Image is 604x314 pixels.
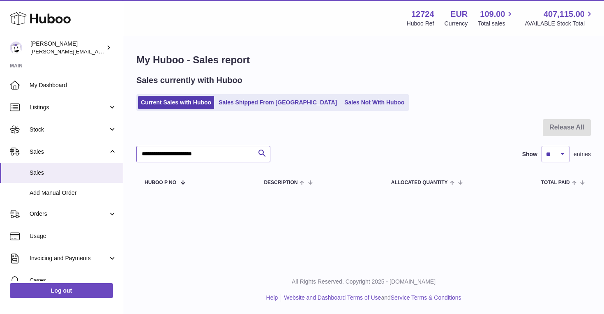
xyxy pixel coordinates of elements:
div: [PERSON_NAME] [30,40,104,55]
span: Huboo P no [145,180,176,185]
label: Show [522,150,537,158]
span: Total sales [478,20,514,28]
span: 109.00 [480,9,505,20]
a: 109.00 Total sales [478,9,514,28]
div: Currency [445,20,468,28]
span: [PERSON_NAME][EMAIL_ADDRESS][DOMAIN_NAME] [30,48,165,55]
h2: Sales currently with Huboo [136,75,242,86]
li: and [281,294,461,302]
strong: 12724 [411,9,434,20]
span: ALLOCATED Quantity [391,180,448,185]
p: All Rights Reserved. Copyright 2025 - [DOMAIN_NAME] [130,278,597,286]
span: Listings [30,104,108,111]
img: sebastian@ffern.co [10,42,22,54]
a: Service Terms & Conditions [391,294,461,301]
span: Stock [30,126,108,134]
span: Description [264,180,297,185]
a: Current Sales with Huboo [138,96,214,109]
a: Website and Dashboard Terms of Use [284,294,381,301]
span: Total paid [541,180,570,185]
span: Invoicing and Payments [30,254,108,262]
span: Sales [30,148,108,156]
span: entries [574,150,591,158]
h1: My Huboo - Sales report [136,53,591,67]
span: Orders [30,210,108,218]
a: Sales Shipped From [GEOGRAPHIC_DATA] [216,96,340,109]
span: AVAILABLE Stock Total [525,20,594,28]
a: Log out [10,283,113,298]
span: Sales [30,169,117,177]
a: Help [266,294,278,301]
strong: EUR [450,9,468,20]
span: Add Manual Order [30,189,117,197]
span: My Dashboard [30,81,117,89]
span: Cases [30,277,117,284]
span: 407,115.00 [544,9,585,20]
div: Huboo Ref [407,20,434,28]
span: Usage [30,232,117,240]
a: Sales Not With Huboo [341,96,407,109]
a: 407,115.00 AVAILABLE Stock Total [525,9,594,28]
